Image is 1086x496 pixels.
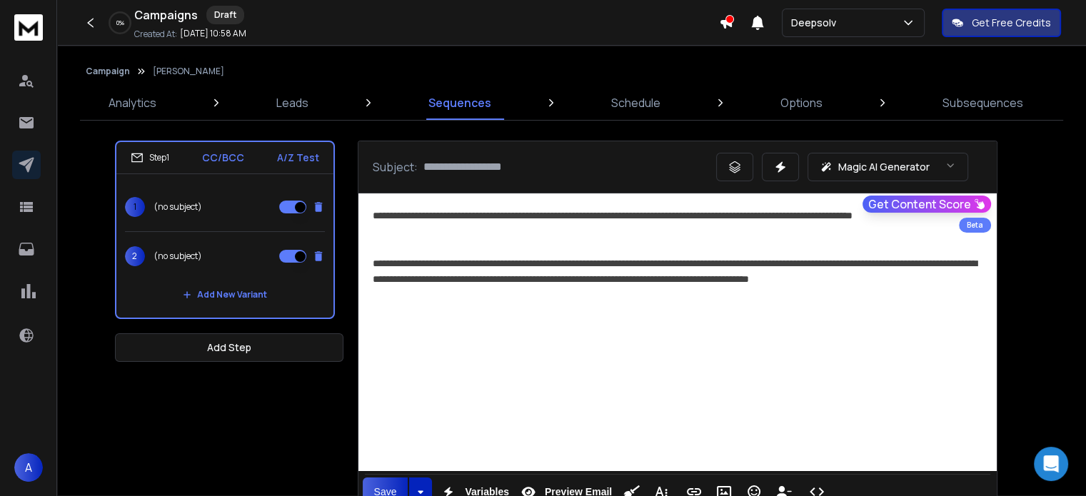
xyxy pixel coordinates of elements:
h1: Campaigns [134,6,198,24]
li: Step1CC/BCCA/Z Test1(no subject)2(no subject)Add New Variant [115,141,335,319]
button: Get Free Credits [942,9,1061,37]
p: Created At: [134,29,177,40]
a: Analytics [100,86,165,120]
a: Subsequences [934,86,1032,120]
p: (no subject) [154,250,202,262]
a: Schedule [603,86,669,120]
p: [DATE] 10:58 AM [180,28,246,39]
img: logo [14,14,43,41]
div: Open Intercom Messenger [1034,447,1068,481]
p: Options [780,94,823,111]
button: Get Content Score [863,196,991,213]
a: Sequences [420,86,500,120]
button: A [14,453,43,482]
p: Analytics [109,94,156,111]
span: 2 [125,246,145,266]
p: 0 % [116,19,124,27]
span: 1 [125,197,145,217]
p: Magic AI Generator [838,160,930,174]
a: Leads [268,86,317,120]
button: Add New Variant [171,280,278,309]
p: CC/BCC [202,151,244,165]
p: (no subject) [154,201,202,213]
p: Subject: [373,158,418,176]
p: Deepsolv [791,16,842,30]
p: Get Free Credits [972,16,1051,30]
a: Options [772,86,831,120]
p: Schedule [611,94,660,111]
button: Campaign [86,66,130,77]
p: Sequences [428,94,491,111]
p: Leads [276,94,308,111]
p: [PERSON_NAME] [153,66,224,77]
div: Beta [959,218,991,233]
div: Draft [206,6,244,24]
button: Add Step [115,333,343,362]
p: Subsequences [942,94,1023,111]
button: Magic AI Generator [808,153,968,181]
p: A/Z Test [277,151,319,165]
div: Step 1 [131,151,169,164]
